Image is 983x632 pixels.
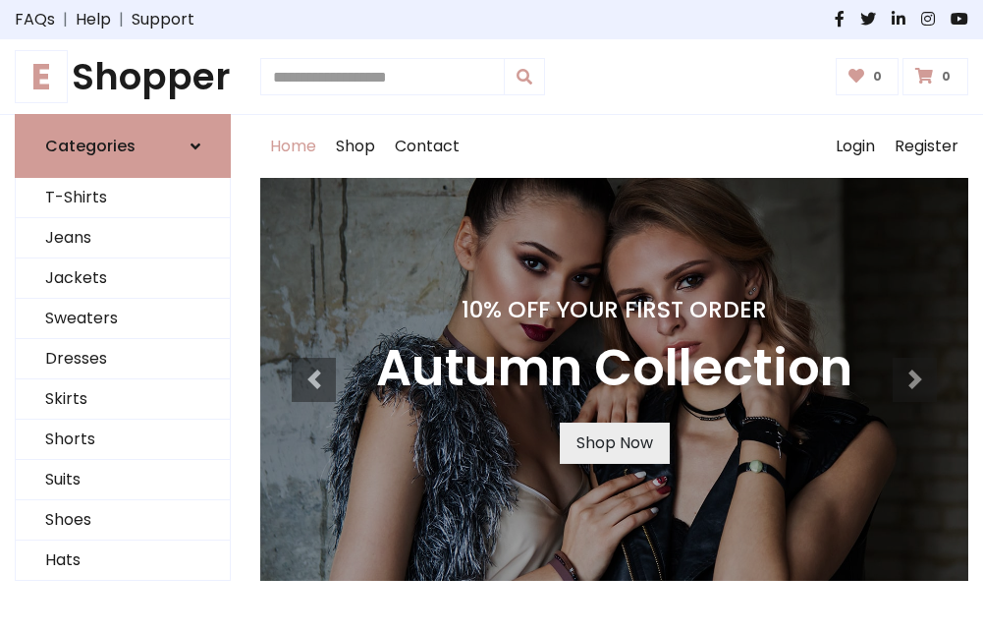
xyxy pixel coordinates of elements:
a: Hats [16,541,230,581]
a: Home [260,115,326,178]
a: 0 [902,58,968,95]
span: E [15,50,68,103]
a: Register [885,115,968,178]
span: 0 [868,68,887,86]
a: Shoes [16,500,230,541]
a: Help [76,8,111,31]
a: Categories [15,114,231,178]
a: Shop Now [560,423,670,464]
a: FAQs [15,8,55,31]
h4: 10% Off Your First Order [376,296,852,323]
a: Sweaters [16,299,230,339]
a: Skirts [16,379,230,420]
h6: Categories [45,137,136,155]
a: EShopper [15,55,231,98]
a: Jeans [16,218,230,259]
a: Login [826,115,885,178]
a: 0 [836,58,900,95]
span: | [55,8,76,31]
a: Shop [326,115,385,178]
a: Suits [16,460,230,500]
span: | [111,8,132,31]
h3: Autumn Collection [376,339,852,399]
a: Shorts [16,420,230,460]
a: Support [132,8,194,31]
span: 0 [937,68,956,86]
h1: Shopper [15,55,231,98]
a: Contact [385,115,469,178]
a: Dresses [16,339,230,379]
a: Jackets [16,259,230,299]
a: T-Shirts [16,178,230,218]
